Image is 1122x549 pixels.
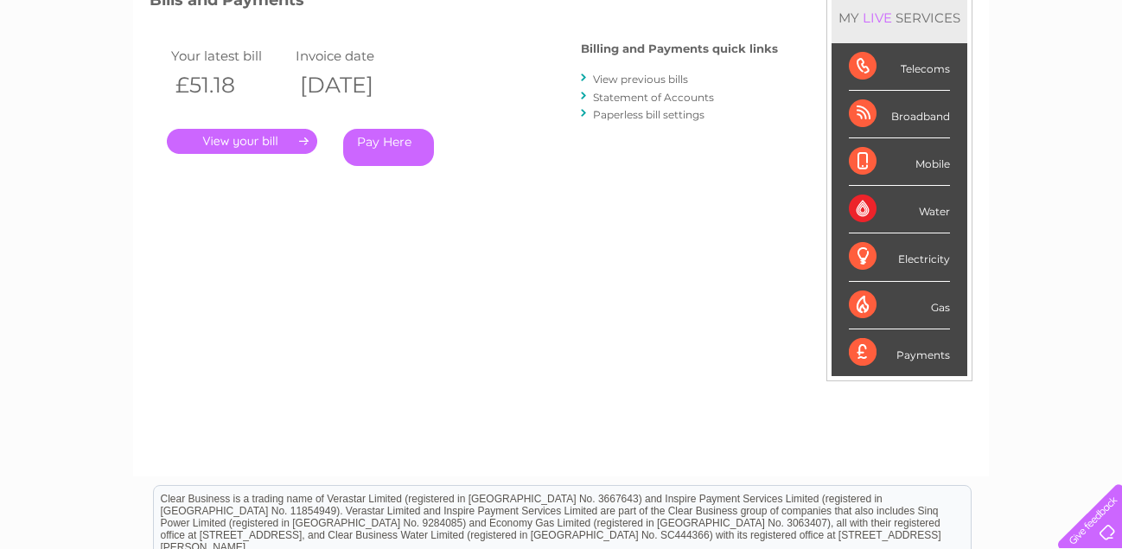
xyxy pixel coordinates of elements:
[861,73,899,86] a: Energy
[909,73,961,86] a: Telecoms
[1065,73,1106,86] a: Log out
[849,91,950,138] div: Broadband
[167,67,291,103] th: £51.18
[593,108,704,121] a: Paperless bill settings
[818,73,851,86] a: Water
[167,44,291,67] td: Your latest bill
[593,91,714,104] a: Statement of Accounts
[291,67,416,103] th: [DATE]
[167,129,317,154] a: .
[291,44,416,67] td: Invoice date
[796,9,915,30] a: 0333 014 3131
[593,73,688,86] a: View previous bills
[39,45,127,98] img: logo.png
[859,10,896,26] div: LIVE
[849,43,950,91] div: Telecoms
[154,10,971,84] div: Clear Business is a trading name of Verastar Limited (registered in [GEOGRAPHIC_DATA] No. 3667643...
[849,329,950,376] div: Payments
[849,138,950,186] div: Mobile
[581,42,778,55] h4: Billing and Payments quick links
[343,129,434,166] a: Pay Here
[849,233,950,281] div: Electricity
[972,73,997,86] a: Blog
[1007,73,1049,86] a: Contact
[849,186,950,233] div: Water
[849,282,950,329] div: Gas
